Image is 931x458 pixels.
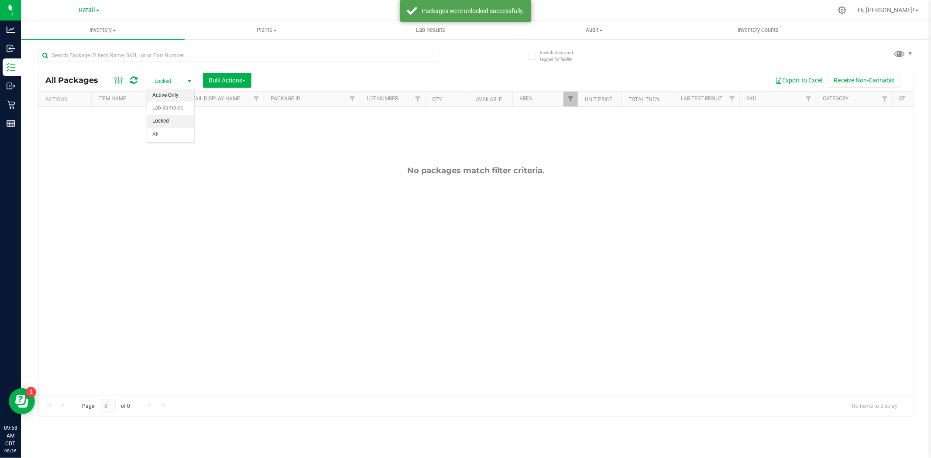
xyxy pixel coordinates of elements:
[629,96,660,103] a: Total THC%
[26,387,36,397] iframe: Resource center unread badge
[411,92,425,106] a: Filter
[513,26,676,34] span: Audit
[271,96,300,102] a: Package ID
[828,73,900,88] button: Receive Non-Cannabis
[7,63,15,72] inline-svg: Inventory
[39,166,913,175] div: No packages match filter criteria.
[147,115,194,128] li: Locked
[899,96,917,102] a: Strain
[9,388,35,414] iframe: Resource center
[185,21,348,39] a: Plants
[45,96,88,103] div: Actions
[147,102,194,115] li: Lab Samples
[404,26,457,34] span: Lab Results
[209,77,246,84] span: Bulk Actions
[7,119,15,128] inline-svg: Reports
[422,7,525,15] div: Packages were unlocked successfully.
[45,75,107,85] span: All Packages
[512,21,676,39] a: Audit
[7,25,15,34] inline-svg: Analytics
[563,92,578,106] a: Filter
[349,21,512,39] a: Lab Results
[770,73,828,88] button: Export to Excel
[4,424,17,448] p: 09:58 AM CDT
[432,96,442,103] a: Qty
[540,49,584,62] span: Include items not tagged for facility
[837,6,848,14] div: Manage settings
[858,7,914,14] span: Hi, [PERSON_NAME]!
[367,96,398,102] a: Lot Number
[345,92,360,106] a: Filter
[79,7,95,14] span: Retail
[21,26,185,34] span: Inventory
[175,96,240,102] a: SKU Retail Display Name
[203,73,251,88] button: Bulk Actions
[21,21,185,39] a: Inventory
[585,96,612,103] a: Unit Price
[38,49,439,62] input: Search Package ID, Item Name, SKU, Lot or Part Number...
[823,96,849,102] a: Category
[147,89,194,102] li: Active Only
[726,26,790,34] span: Inventory Counts
[4,448,17,454] p: 08/26
[476,96,502,103] a: Available
[878,92,892,106] a: Filter
[147,128,194,141] li: All
[725,92,739,106] a: Filter
[75,400,137,413] span: Page of 0
[7,82,15,90] inline-svg: Outbound
[249,92,264,106] a: Filter
[746,96,756,102] a: SKU
[98,96,126,102] a: Item Name
[676,21,840,39] a: Inventory Counts
[7,100,15,109] inline-svg: Retail
[681,96,722,102] a: Lab Test Result
[519,96,532,102] a: Area
[185,26,348,34] span: Plants
[7,44,15,53] inline-svg: Inbound
[845,400,904,413] span: No items to display
[801,92,816,106] a: Filter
